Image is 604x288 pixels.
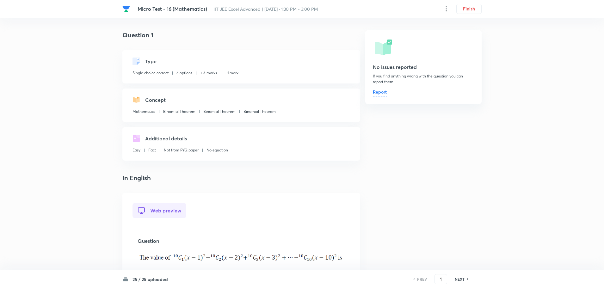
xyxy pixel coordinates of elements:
img: Company Logo [122,5,130,13]
p: Mathematics [133,109,155,114]
h5: Question [138,237,345,245]
span: Micro Test - 16 (Mathematics) [138,5,207,12]
h5: Additional details [145,135,187,142]
img: 27-07-25-05:17:36-AM [138,250,345,263]
p: Not from PYQ paper [164,147,199,153]
span: IIT JEE Excel Advanced | [DATE] · 1:30 PM - 3:00 PM [213,6,318,12]
p: Single choice correct [133,70,169,76]
img: questionType.svg [133,58,140,65]
p: + 4 marks [200,70,217,76]
a: Company Logo [122,5,133,13]
img: questionDetails.svg [133,135,140,142]
button: Finish [456,4,482,14]
img: bookTick.svg [373,38,393,58]
h5: No issues reported [373,63,474,71]
p: Fact [148,147,156,153]
p: If you find anything wrong with the question you can report them. [373,73,474,85]
h5: Concept [145,96,166,104]
p: Easy [133,147,140,153]
h6: PREV [417,276,427,282]
p: - 1 mark [225,70,238,76]
p: 4 options [176,70,192,76]
h4: Question 1 [122,30,360,40]
h6: NEXT [455,276,465,282]
p: Binomial Theorem [203,109,236,114]
h6: Report [373,90,387,96]
span: Web preview [150,208,181,213]
p: Binomial Theorem [163,109,195,114]
h5: Type [145,58,157,65]
p: Binomial Theorem [243,109,276,114]
h4: In English [122,173,360,183]
p: No equation [206,147,228,153]
img: questionConcept.svg [133,96,140,104]
h6: 25 / 25 uploaded [133,276,168,283]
